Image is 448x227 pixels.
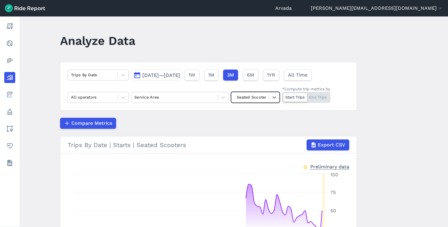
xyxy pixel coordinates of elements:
[318,141,345,149] span: Export CSV
[4,21,15,32] a: Report
[330,208,336,214] tspan: 50
[223,70,238,81] button: 3M
[288,71,308,79] span: All Time
[208,71,214,79] span: 1M
[330,172,338,178] tspan: 100
[185,70,199,81] button: 1W
[4,157,15,168] a: Datasets
[60,32,135,49] h1: Analyze Data
[4,123,15,134] a: Areas
[71,120,112,127] span: Compare Metrics
[68,139,349,150] div: Trips By Date | Starts | Seated Scooters
[4,55,15,66] a: Heatmaps
[60,118,116,129] button: Compare Metrics
[330,189,336,195] tspan: 75
[243,70,258,81] button: 6M
[311,5,443,12] button: [PERSON_NAME][EMAIL_ADDRESS][DOMAIN_NAME]
[247,71,254,79] span: 6M
[189,71,195,79] span: 1W
[267,71,275,79] span: 1YR
[275,5,292,12] a: Arvada
[307,139,349,150] button: Export CSV
[310,163,349,170] div: Preliminary data
[204,70,218,81] button: 1M
[263,70,279,81] button: 1YR
[282,86,330,92] div: *Compute trip metrics by
[4,72,15,83] a: Analyze
[227,71,234,79] span: 3M
[142,72,180,78] span: [DATE]—[DATE]
[284,70,311,81] button: All Time
[4,89,15,100] a: Fees
[131,70,182,81] button: [DATE]—[DATE]
[4,106,15,117] a: Policy
[4,140,15,151] a: Health
[5,4,45,12] img: Ride Report
[4,38,15,49] a: Realtime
